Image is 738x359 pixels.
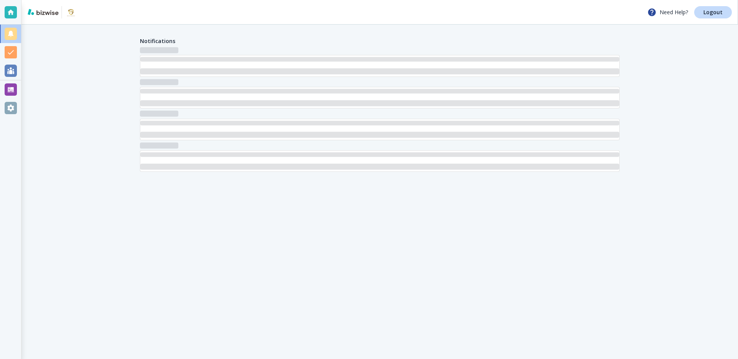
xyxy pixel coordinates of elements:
[647,8,688,17] p: Need Help?
[694,6,732,18] a: Logout
[28,9,58,15] img: bizwise
[140,37,175,45] h4: Notifications
[703,10,723,15] p: Logout
[65,6,77,18] img: Chemar's Consultancy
